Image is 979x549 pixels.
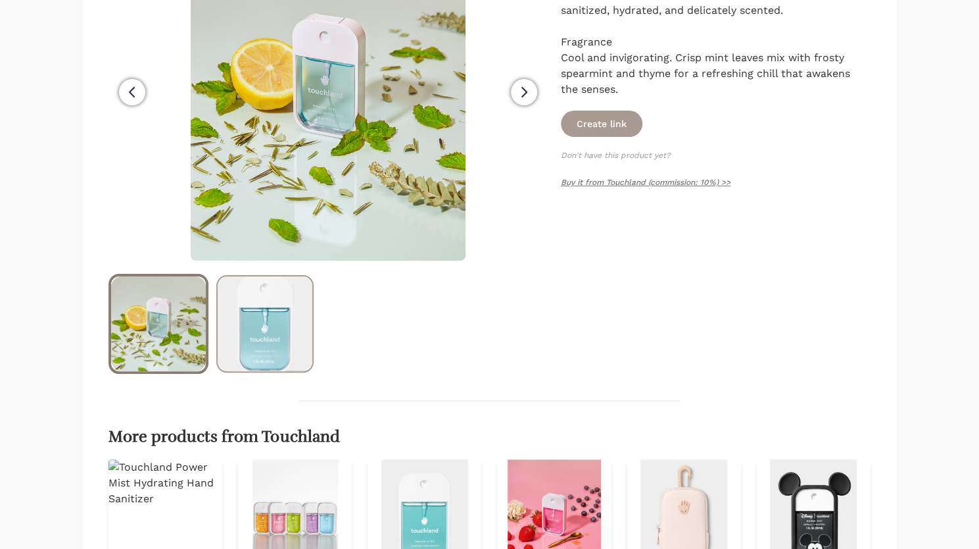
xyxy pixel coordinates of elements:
a: Buy it from Touchland (commission: 10%) >> [561,178,730,187]
h2: More products from Touchland [108,428,870,446]
div: Fragrance Cool and invigorating. Crisp mint leaves mix with frosty spearmint and thyme for a refr... [561,18,871,97]
button: Create link [561,111,642,137]
p: Don't have this product yet? [561,150,871,161]
img: Frosted Mint Hand Sanitizer [218,276,312,371]
img: Power Mist Frosted Mint [111,276,206,371]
